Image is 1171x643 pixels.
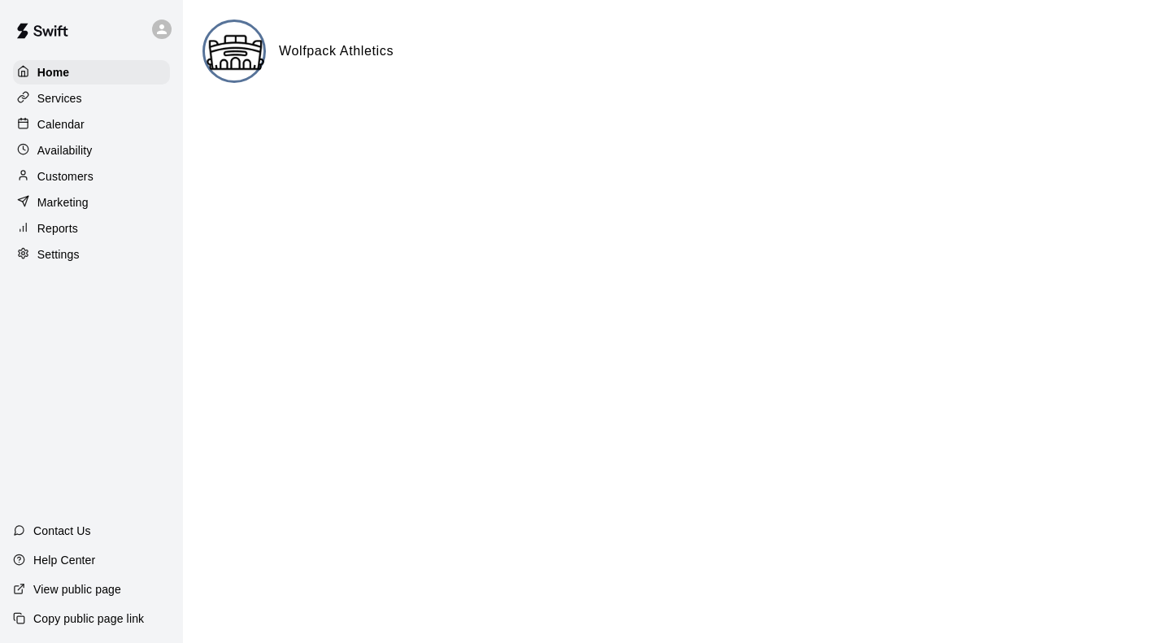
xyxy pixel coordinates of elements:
[37,220,78,237] p: Reports
[37,246,80,263] p: Settings
[13,60,170,85] a: Home
[13,216,170,241] a: Reports
[37,194,89,211] p: Marketing
[37,116,85,133] p: Calendar
[279,41,394,62] h6: Wolfpack Athletics
[13,112,170,137] a: Calendar
[13,164,170,189] a: Customers
[13,86,170,111] a: Services
[37,90,82,106] p: Services
[37,142,93,159] p: Availability
[33,610,144,627] p: Copy public page link
[33,523,91,539] p: Contact Us
[13,242,170,267] a: Settings
[37,64,70,80] p: Home
[13,190,170,215] a: Marketing
[205,22,266,83] img: Wolfpack Athletics logo
[33,552,95,568] p: Help Center
[37,168,94,185] p: Customers
[33,581,121,597] p: View public page
[13,138,170,163] a: Availability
